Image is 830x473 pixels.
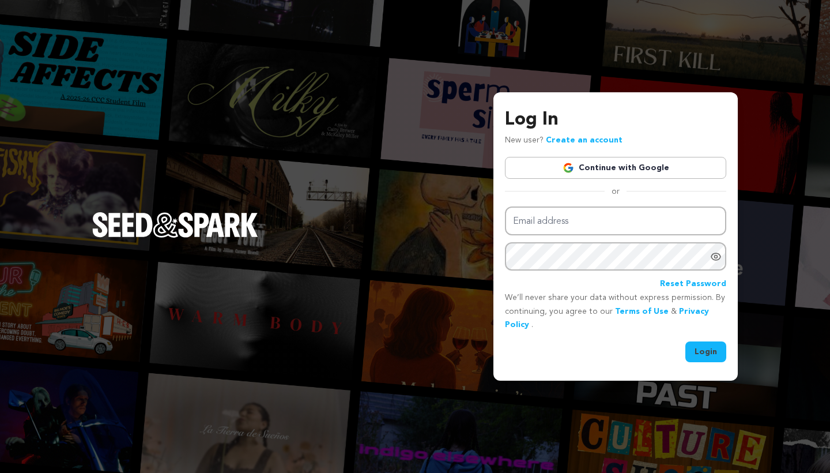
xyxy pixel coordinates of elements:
p: New user? [505,134,622,148]
img: Seed&Spark Logo [92,212,258,238]
a: Reset Password [660,277,726,291]
span: or [605,186,627,197]
a: Show password as plain text. Warning: this will display your password on the screen. [710,251,722,262]
button: Login [685,341,726,362]
a: Seed&Spark Homepage [92,212,258,261]
input: Email address [505,207,726,236]
a: Create an account [546,136,622,144]
h3: Log In [505,106,726,134]
p: We’ll never share your data without express permission. By continuing, you agree to our & . [505,291,726,332]
a: Continue with Google [505,157,726,179]
a: Terms of Use [615,307,669,316]
img: Google logo [563,162,574,174]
